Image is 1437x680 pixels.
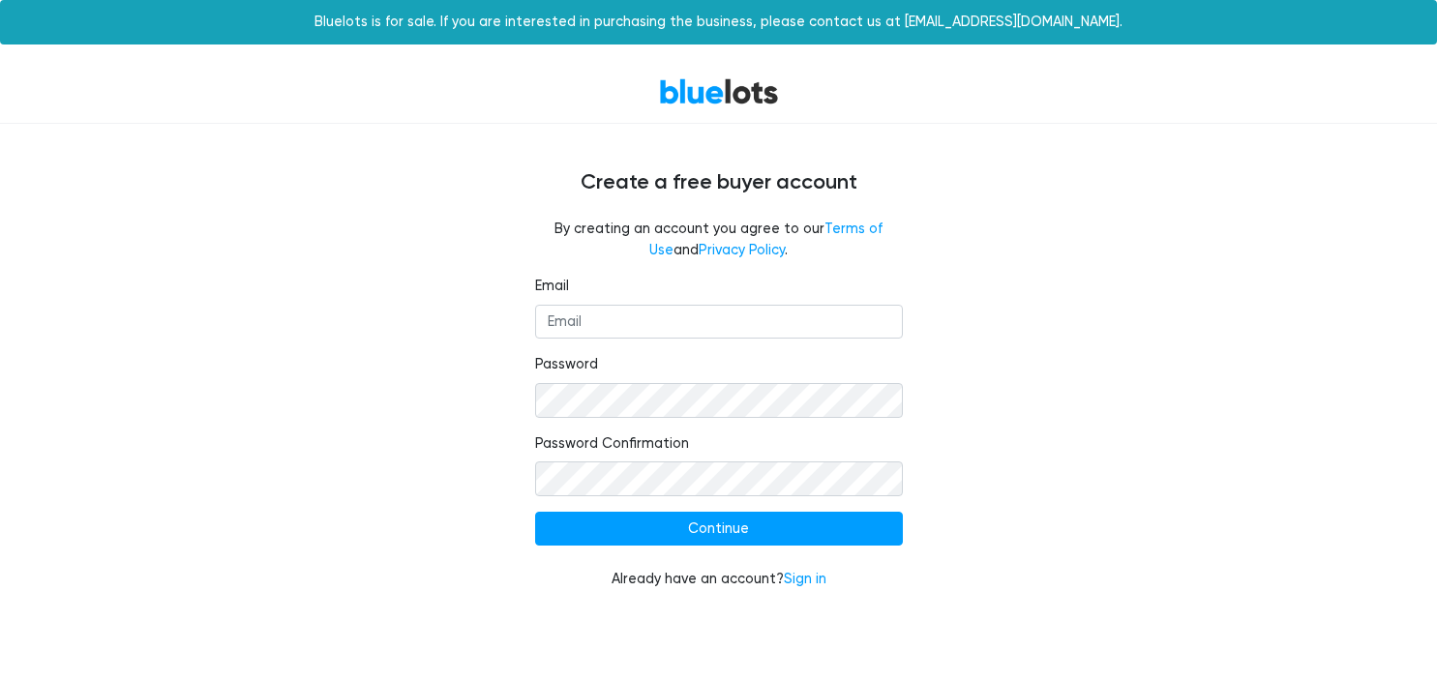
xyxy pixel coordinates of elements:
[535,305,903,340] input: Email
[659,77,779,105] a: BlueLots
[535,219,903,260] fieldset: By creating an account you agree to our and .
[649,221,883,258] a: Terms of Use
[535,276,569,297] label: Email
[535,569,903,590] div: Already have an account?
[699,242,785,258] a: Privacy Policy
[138,170,1300,195] h4: Create a free buyer account
[535,433,689,455] label: Password Confirmation
[784,571,826,587] a: Sign in
[535,354,598,375] label: Password
[535,512,903,547] input: Continue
